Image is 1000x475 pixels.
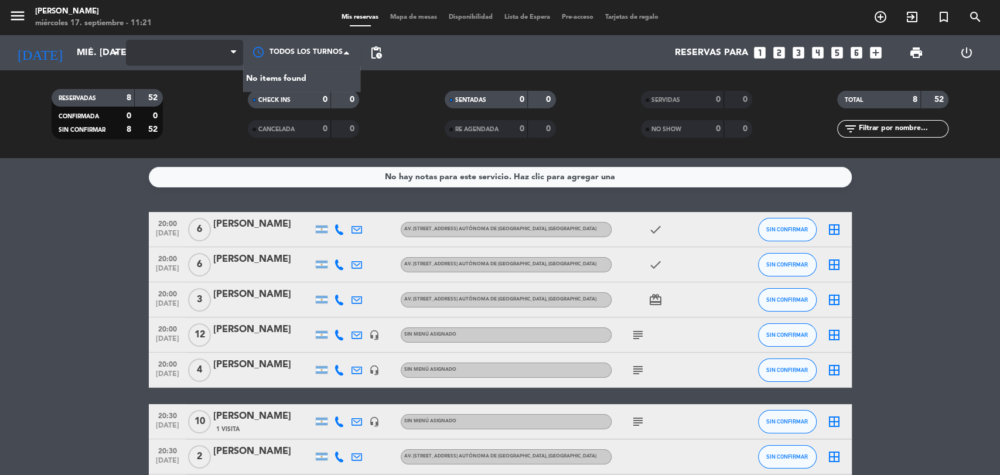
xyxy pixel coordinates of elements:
span: Sin menú asignado [404,419,456,423]
button: SIN CONFIRMAR [758,323,817,347]
i: turned_in_not [937,10,951,24]
span: SENTADAS [455,97,486,103]
i: border_all [827,223,841,237]
span: pending_actions [369,46,383,60]
div: miércoles 17. septiembre - 11:21 [35,18,152,29]
span: 12 [188,323,211,347]
i: looks_4 [810,45,825,60]
span: Pre-acceso [556,14,599,20]
i: menu [9,7,26,25]
span: print [909,46,923,60]
strong: 0 [153,112,160,120]
button: SIN CONFIRMAR [758,253,817,276]
span: Tarjetas de regalo [599,14,664,20]
span: [DATE] [153,300,182,313]
span: 20:30 [153,408,182,422]
span: CANCELADA [258,127,295,132]
button: SIN CONFIRMAR [758,358,817,382]
span: 3 [188,288,211,312]
i: subject [631,415,645,429]
i: headset_mic [369,365,380,375]
span: Sin menú asignado [404,332,456,337]
span: 20:30 [153,443,182,457]
strong: 0 [520,125,524,133]
button: SIN CONFIRMAR [758,288,817,312]
span: [DATE] [153,457,182,470]
i: arrow_drop_down [109,46,123,60]
i: border_all [827,293,841,307]
i: border_all [827,328,841,342]
div: No items found [243,66,360,92]
div: [PERSON_NAME] [35,6,152,18]
i: border_all [827,450,841,464]
span: SERVIDAS [651,97,680,103]
i: border_all [827,258,841,272]
i: border_all [827,363,841,377]
span: [DATE] [153,422,182,435]
span: 1 Visita [216,425,240,434]
strong: 0 [520,95,524,104]
span: RESERVADAS [59,95,96,101]
span: Reservas para [675,47,748,59]
button: SIN CONFIRMAR [758,410,817,433]
span: 20:00 [153,357,182,370]
i: looks_one [752,45,767,60]
strong: 0 [323,125,327,133]
div: [PERSON_NAME] [213,322,313,337]
span: SIN CONFIRMAR [59,127,105,133]
span: NO SHOW [651,127,681,132]
span: 4 [188,358,211,382]
i: exit_to_app [905,10,919,24]
i: card_giftcard [649,293,663,307]
i: border_all [827,415,841,429]
strong: 0 [546,95,553,104]
i: headset_mic [369,416,380,427]
i: search [968,10,982,24]
span: SIN CONFIRMAR [766,261,808,268]
span: SIN CONFIRMAR [766,296,808,303]
strong: 0 [716,95,721,104]
span: [DATE] [153,335,182,348]
span: 20:00 [153,251,182,265]
strong: 52 [934,95,946,104]
i: add_box [868,45,883,60]
span: 20:00 [153,286,182,300]
strong: 0 [742,125,749,133]
span: RE AGENDADA [455,127,499,132]
span: 2 [188,445,211,469]
i: check [649,223,663,237]
i: power_settings_new [959,46,973,60]
button: SIN CONFIRMAR [758,445,817,469]
span: TOTAL [844,97,862,103]
strong: 0 [716,125,721,133]
strong: 0 [742,95,749,104]
strong: 0 [546,125,553,133]
span: Sin menú asignado [404,367,456,372]
strong: 0 [127,112,131,120]
span: SIN CONFIRMAR [766,367,808,373]
span: CONFIRMADA [59,114,99,119]
span: SIN CONFIRMAR [766,226,808,233]
strong: 52 [148,125,160,134]
span: SIN CONFIRMAR [766,418,808,425]
span: Mis reservas [336,14,384,20]
span: 20:00 [153,322,182,335]
div: [PERSON_NAME] [213,444,313,459]
strong: 52 [148,94,160,102]
span: Av. [STREET_ADDRESS] Autónoma de [GEOGRAPHIC_DATA], [GEOGRAPHIC_DATA] [404,262,596,266]
span: SIN CONFIRMAR [766,332,808,338]
input: Filtrar por nombre... [857,122,948,135]
i: subject [631,363,645,377]
span: Av. [STREET_ADDRESS] Autónoma de [GEOGRAPHIC_DATA], [GEOGRAPHIC_DATA] [404,454,596,459]
i: looks_3 [791,45,806,60]
span: Mapa de mesas [384,14,443,20]
strong: 0 [350,125,357,133]
span: SIN CONFIRMAR [766,453,808,460]
div: LOG OUT [941,35,991,70]
i: subject [631,328,645,342]
span: Lista de Espera [499,14,556,20]
span: 6 [188,218,211,241]
div: [PERSON_NAME] [213,409,313,424]
div: [PERSON_NAME] [213,357,313,373]
i: filter_list [843,122,857,136]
